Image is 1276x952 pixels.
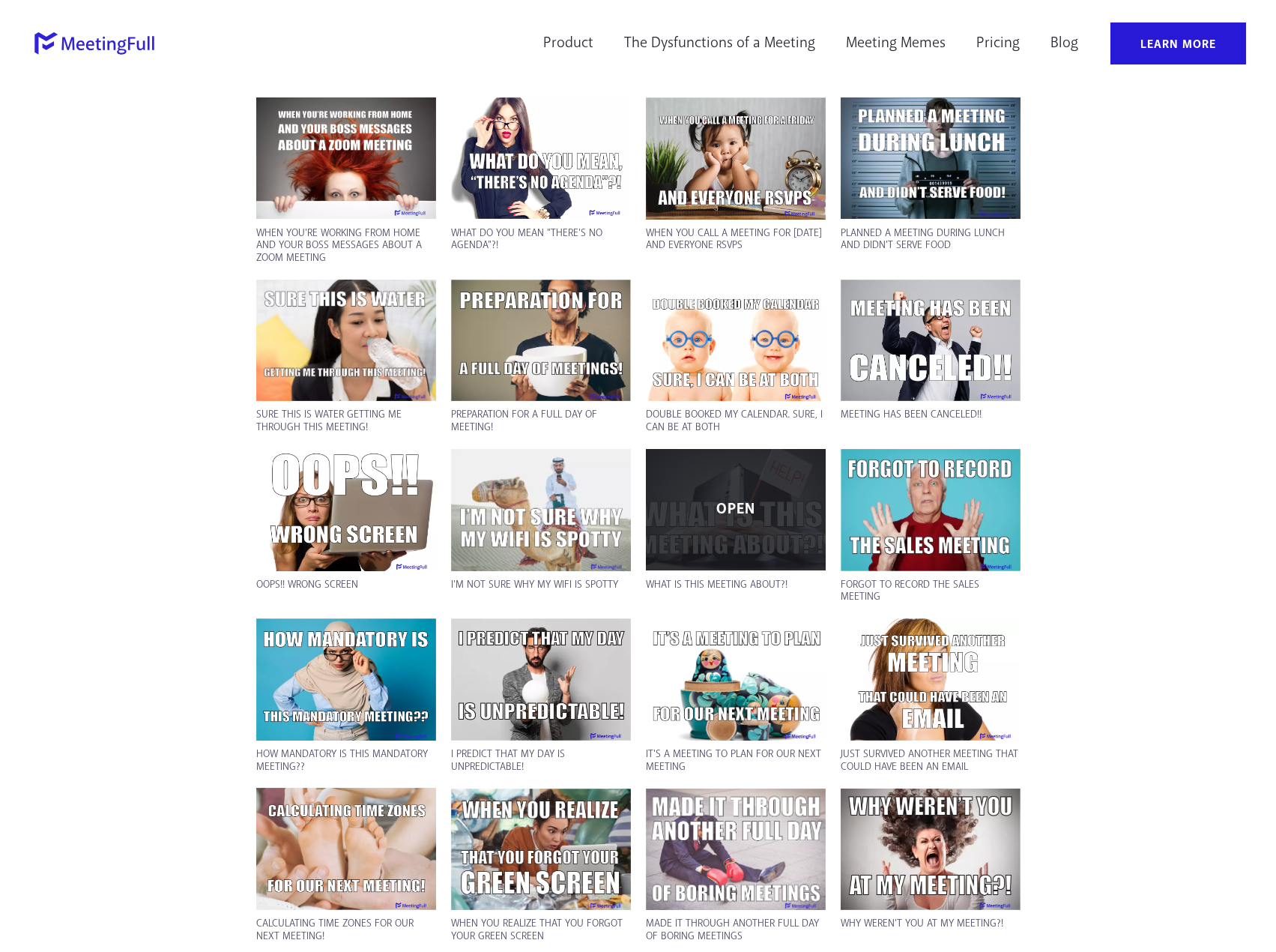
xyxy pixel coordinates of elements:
[451,918,631,943] p: When you realize that you forgot your green screen
[533,22,603,64] a: Product
[451,618,631,741] a: I predict that my day is unpredictable! meeting meme
[451,280,631,402] a: Preparation for a full day of meetings! meeting meme
[256,748,436,774] p: How mandatory is this mandatory meeting??
[841,409,1021,421] p: Meeting has been canceled!!
[256,618,436,740] a: How mandatory is this mandatory meeting?? meeting meme
[451,449,631,571] a: I'm not sure why my WIFI is spotty meeting meme
[256,788,436,910] a: Calculating time zones for our next meeting! meeting meme
[646,280,826,401] a: Double booked my calendar. Sure, I can be at both meeting meme
[841,918,1021,930] p: Why weren't you at my meeting?!
[841,579,1021,604] p: Forgot to record the sales meeting
[451,579,631,591] p: I'm not sure why my WIFI is spotty
[256,280,436,401] a: Sure this is water getting me through this meeting! meeting meme
[841,618,1021,741] a: Just survived another meeting that could have been an email meeting meme
[841,97,1021,219] a: Planned a meeting during lunch and didn't serve food meeting meme
[646,789,826,910] a: Made it through another full day of boring meetings meeting meme
[841,748,1021,774] p: Just survived another meeting that could have been an email
[451,97,631,219] a: What do you mean &quot;there's no agenda&quot;?! meeting meme
[646,748,826,774] p: It's a meeting to plan for our next meeting
[256,409,436,434] p: Sure this is water getting me through this meeting!
[614,22,825,64] a: The Dysfunctions of a Meeting
[646,409,826,434] p: Double booked my calendar. Sure, I can be at both
[256,918,436,943] p: Calculating time zones for our next meeting!
[836,22,955,64] a: Meeting Memes
[841,280,1021,401] a: Meeting has been canceled!! meeting meme
[646,579,826,591] p: What is this meeting about?!
[646,97,826,220] a: call a meeting for Friday and everyone RSVPs meeting meme
[256,449,436,570] a: Oops!! Wrong screen meeting meme
[1041,22,1088,64] a: Blog
[451,789,631,911] a: When you realize that you forgot your green screen meeting meme
[451,409,631,434] p: Preparation for a full day of meeting!
[653,502,818,517] p: OPEN
[451,227,631,253] p: What do you mean "there's no agenda"?!
[646,918,826,943] p: Made it through another full day of boring meetings
[1110,22,1246,64] a: Learn More
[841,449,1021,570] a: Forgot to record the sales meeting meeting meme
[841,227,1021,253] p: Planned a meeting during lunch and didn't serve food
[967,22,1029,64] a: Pricing
[451,748,631,774] p: I predict that my day is unpredictable!
[256,579,436,591] p: Oops!! Wrong screen
[841,789,1021,910] a: Why weren't you at my meeting?! meeting meme
[256,97,436,219] a: working from home and your boss messages about a Zoom meeting meeting meme
[646,449,826,570] a: What is this meeting about?! meeting memeOPEN
[646,227,826,253] p: When you call a meeting for [DATE] and everyone RSVPs
[646,618,826,740] a: It's a meeting to plan for our next meeting meeting meme
[256,227,436,265] p: When you're working from home and your boss messages about a Zoom meeting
